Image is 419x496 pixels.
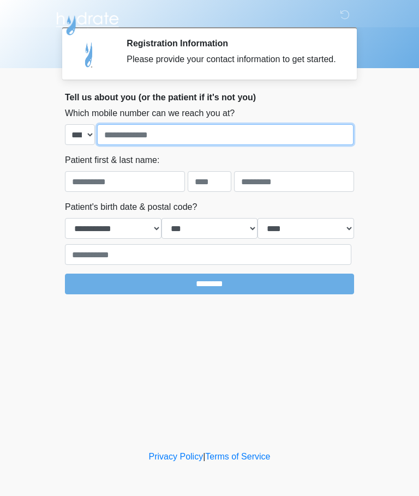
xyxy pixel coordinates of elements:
[65,107,235,120] label: Which mobile number can we reach you at?
[65,201,197,214] label: Patient's birth date & postal code?
[65,92,354,102] h2: Tell us about you (or the patient if it's not you)
[203,452,205,461] a: |
[149,452,203,461] a: Privacy Policy
[65,154,159,167] label: Patient first & last name:
[205,452,270,461] a: Terms of Service
[127,53,338,66] div: Please provide your contact information to get started.
[73,38,106,71] img: Agent Avatar
[54,8,121,36] img: Hydrate IV Bar - Arcadia Logo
